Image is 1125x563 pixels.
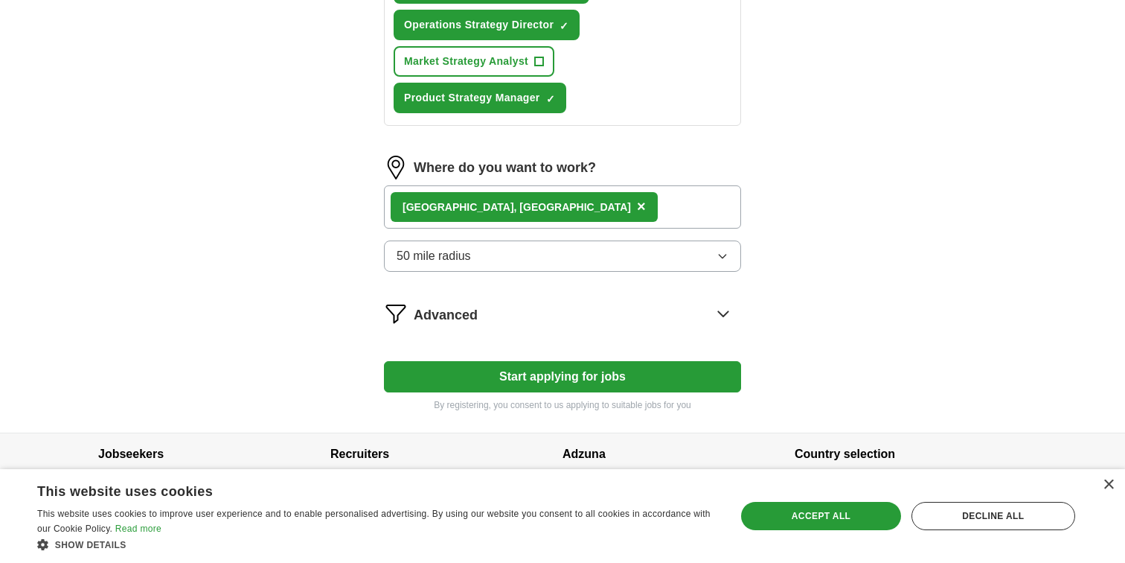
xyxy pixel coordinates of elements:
span: Show details [55,540,126,550]
button: 50 mile radius [384,241,741,272]
strong: [GEOGRAPHIC_DATA] [403,201,514,213]
span: This website uses cookies to improve user experience and to enable personalised advertising. By u... [37,509,711,534]
div: Decline all [911,502,1075,530]
img: location.png [384,156,408,179]
span: 50 mile radius [397,247,471,265]
label: Where do you want to work? [414,158,596,178]
button: Market Strategy Analyst [394,46,554,77]
a: Read more, opens a new window [115,524,161,534]
button: × [637,196,646,218]
span: × [637,198,646,214]
div: This website uses cookies [37,478,678,500]
div: , [GEOGRAPHIC_DATA] [403,200,631,215]
span: Market Strategy Analyst [404,54,528,69]
div: Close [1103,480,1114,491]
div: Show details [37,537,715,552]
button: Operations Strategy Director✓ [394,10,580,40]
span: ✓ [546,93,555,105]
img: filter [384,302,408,325]
span: Product Strategy Manager [404,90,540,106]
button: Product Strategy Manager✓ [394,83,566,113]
div: Accept all [741,502,900,530]
span: ✓ [560,20,568,32]
h4: Country selection [795,433,1027,475]
span: Advanced [414,305,478,325]
p: By registering, you consent to us applying to suitable jobs for you [384,398,741,412]
button: Start applying for jobs [384,361,741,392]
span: Operations Strategy Director [404,17,554,33]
